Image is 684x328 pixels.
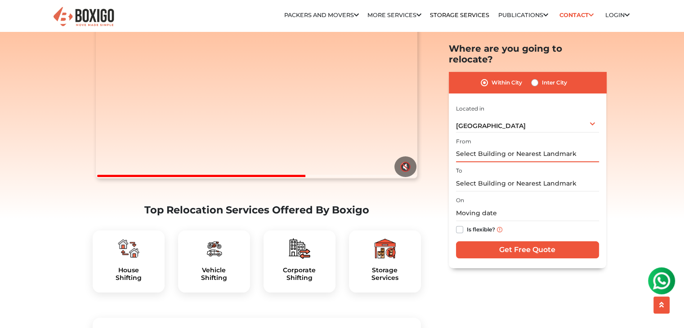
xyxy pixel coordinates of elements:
a: Publications [498,12,548,18]
img: whatsapp-icon.svg [9,9,27,27]
img: Boxigo [52,6,115,28]
img: info [497,227,502,232]
a: Login [605,12,630,18]
label: Is flexible? [467,224,495,234]
h2: Where are you going to relocate? [449,43,606,65]
a: Storage Services [430,12,489,18]
a: StorageServices [356,266,414,282]
a: VehicleShifting [185,266,243,282]
label: Located in [456,105,484,113]
label: Within City [492,77,522,88]
label: To [456,167,462,175]
label: Inter City [542,77,567,88]
h2: Top Relocation Services Offered By Boxigo [93,204,421,216]
input: Moving date [456,205,599,221]
input: Select Building or Nearest Landmark [456,176,599,191]
button: 🔇 [394,156,416,177]
img: boxigo_packers_and_movers_plan [203,238,225,259]
a: CorporateShifting [271,266,328,282]
a: Packers and Movers [284,12,359,18]
a: Contact [557,8,597,22]
img: boxigo_packers_and_movers_plan [118,238,139,259]
a: HouseShifting [100,266,157,282]
h5: House Shifting [100,266,157,282]
video: Your browser does not support the video tag. [96,18,417,178]
label: On [456,196,464,204]
h5: Vehicle Shifting [185,266,243,282]
a: More services [367,12,421,18]
img: boxigo_packers_and_movers_plan [374,238,396,259]
input: Select Building or Nearest Landmark [456,146,599,162]
h5: Corporate Shifting [271,266,328,282]
button: scroll up [653,297,670,314]
h5: Storage Services [356,266,414,282]
input: Get Free Quote [456,241,599,258]
img: boxigo_packers_and_movers_plan [289,238,310,259]
label: From [456,137,471,146]
span: [GEOGRAPHIC_DATA] [456,122,526,130]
